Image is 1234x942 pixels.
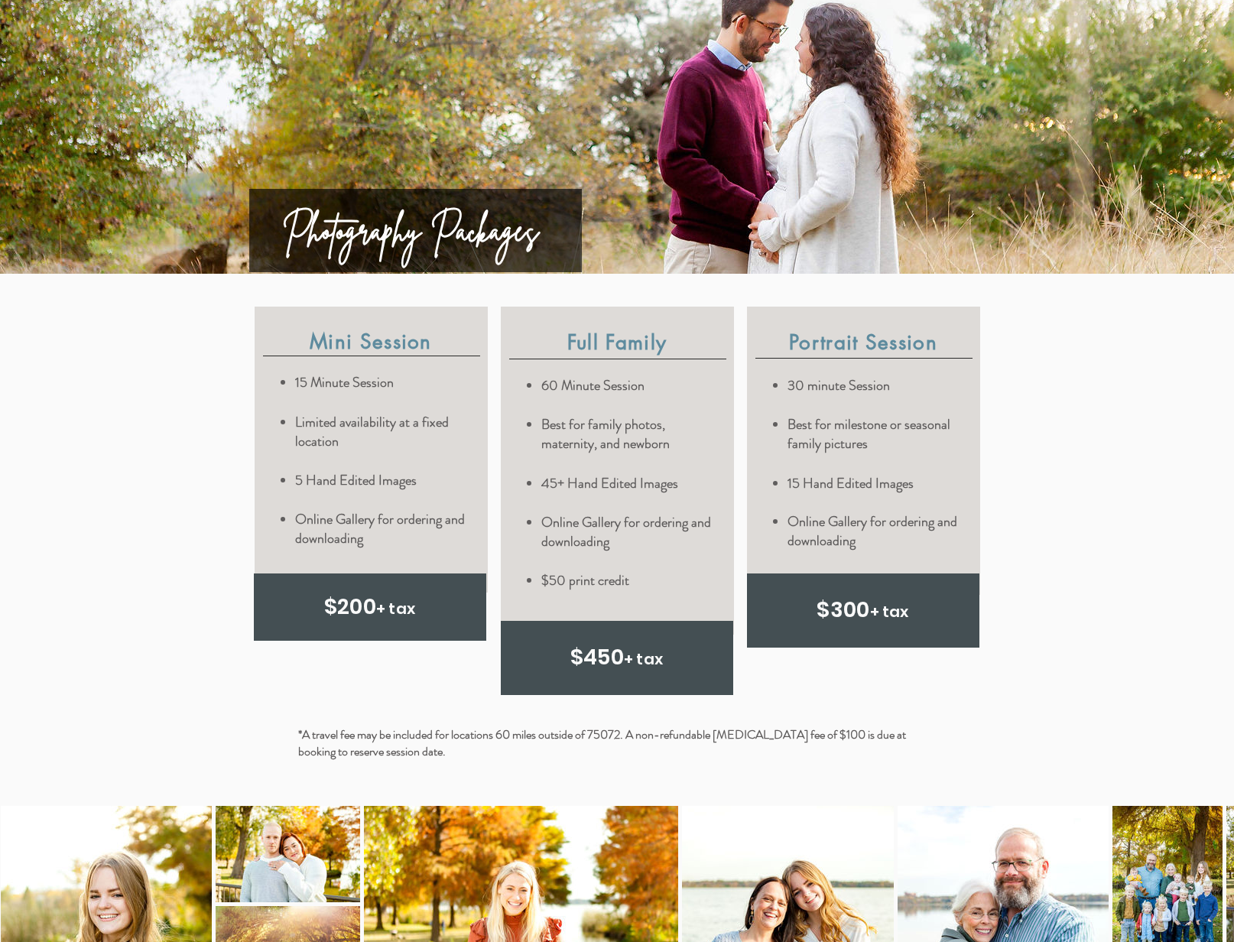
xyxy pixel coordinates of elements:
[541,570,629,590] span: $50 print credit
[567,330,667,356] span: Full Family
[817,595,869,625] span: $300
[324,592,376,622] span: $200
[298,726,906,760] span: *A travel fee may be included for locations 60 miles outside of 75072. A non-refundable [MEDICAL_...
[501,307,734,635] div: content changes on hover
[541,512,711,551] span: Online Gallery for ordering and downloading
[624,648,663,670] span: + tax
[295,372,394,392] span: 15 Minute Session
[1162,870,1234,942] iframe: Wix Chat
[295,509,465,548] span: Online Gallery for ordering and downloading
[541,414,670,453] span: Best for family photos, maternity, and newborn
[789,330,937,356] span: Portrait Session
[570,642,624,672] span: $450
[787,473,914,493] span: 15 Hand Edited Images
[870,601,909,622] span: + tax
[787,414,950,453] span: Best for milestone or seasonal family pictures
[255,307,488,593] div: content changes on hover
[747,307,980,595] div: content changes on hover
[376,598,415,619] span: + tax
[295,412,449,451] span: Limited availability at a fixed location
[787,375,890,395] span: 30 minute Session
[541,473,678,493] span: 45+ Hand Edited Images
[295,470,417,490] span: 5 Hand Edited Images
[541,375,645,395] span: 60 Minute Session
[787,512,957,551] span: Online Gallery for ordering and downloading
[282,210,538,252] span: Photography Packages
[310,329,432,355] span: Mini Session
